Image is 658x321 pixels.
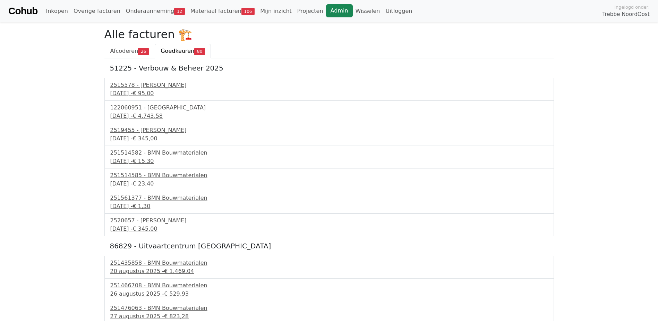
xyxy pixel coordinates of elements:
span: 26 [138,48,149,55]
a: Onderaanneming12 [123,4,188,18]
div: 251514582 - BMN Bouwmaterialen [110,149,548,157]
a: 2519455 - [PERSON_NAME][DATE] -€ 345,00 [110,126,548,143]
div: 251476063 - BMN Bouwmaterialen [110,304,548,312]
div: 251466708 - BMN Bouwmaterialen [110,281,548,290]
div: 2520657 - [PERSON_NAME] [110,216,548,225]
span: € 529,93 [164,290,189,297]
span: € 23,40 [133,180,154,187]
a: Overige facturen [71,4,123,18]
span: € 345,00 [133,135,157,142]
a: 251514582 - BMN Bouwmaterialen[DATE] -€ 15,30 [110,149,548,165]
div: 2515578 - [PERSON_NAME] [110,81,548,89]
div: [DATE] - [110,202,548,211]
span: Afcoderen [110,48,138,54]
a: Mijn inzicht [257,4,294,18]
div: 251514585 - BMN Bouwmaterialen [110,171,548,180]
a: 122060951 - [GEOGRAPHIC_DATA][DATE] -€ 4.743,58 [110,104,548,120]
a: Goedkeuren80 [155,44,211,58]
span: € 4.743,58 [133,113,163,119]
div: 122060951 - [GEOGRAPHIC_DATA] [110,104,548,112]
div: [DATE] - [110,157,548,165]
span: € 1,30 [133,203,150,209]
a: Projecten [294,4,326,18]
h2: Alle facturen 🏗️ [104,28,554,41]
a: Afcoderen26 [104,44,155,58]
span: € 15,30 [133,158,154,164]
div: 27 augustus 2025 - [110,312,548,321]
a: 251561377 - BMN Bouwmaterialen[DATE] -€ 1,30 [110,194,548,211]
a: Wisselen [353,4,383,18]
div: [DATE] - [110,180,548,188]
a: 251435858 - BMN Bouwmaterialen20 augustus 2025 -€ 1.469,04 [110,259,548,275]
a: Cohub [8,3,37,19]
div: 251435858 - BMN Bouwmaterialen [110,259,548,267]
div: [DATE] - [110,225,548,233]
span: € 95,00 [133,90,154,97]
h5: 51225 - Verbouw & Beheer 2025 [110,64,548,72]
h5: 86829 - Uitvaartcentrum [GEOGRAPHIC_DATA] [110,242,548,250]
span: Ingelogd onder: [614,4,650,10]
div: [DATE] - [110,89,548,98]
a: Uitloggen [383,4,415,18]
a: Inkopen [43,4,70,18]
a: Admin [326,4,353,17]
a: 251514585 - BMN Bouwmaterialen[DATE] -€ 23,40 [110,171,548,188]
a: 2515578 - [PERSON_NAME][DATE] -€ 95,00 [110,81,548,98]
span: Trebbe NoordOost [603,10,650,18]
span: 106 [241,8,255,15]
div: 2519455 - [PERSON_NAME] [110,126,548,134]
a: Materiaal facturen106 [188,4,257,18]
div: 251561377 - BMN Bouwmaterialen [110,194,548,202]
span: Goedkeuren [161,48,194,54]
span: € 1.469,04 [164,268,194,274]
div: 26 augustus 2025 - [110,290,548,298]
span: € 345,00 [133,225,157,232]
div: 20 augustus 2025 - [110,267,548,275]
div: [DATE] - [110,112,548,120]
a: 251476063 - BMN Bouwmaterialen27 augustus 2025 -€ 823,28 [110,304,548,321]
a: 2520657 - [PERSON_NAME][DATE] -€ 345,00 [110,216,548,233]
a: 251466708 - BMN Bouwmaterialen26 augustus 2025 -€ 529,93 [110,281,548,298]
div: [DATE] - [110,134,548,143]
span: 12 [174,8,185,15]
span: € 823,28 [164,313,189,320]
span: 80 [194,48,205,55]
